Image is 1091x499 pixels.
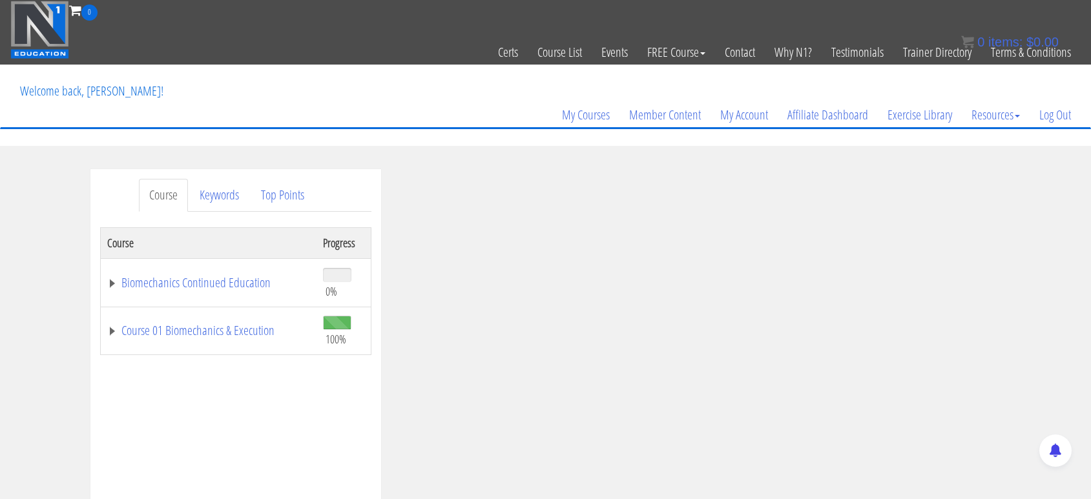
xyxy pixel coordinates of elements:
[1026,35,1059,49] bdi: 0.00
[893,21,981,84] a: Trainer Directory
[988,35,1023,49] span: items:
[317,227,371,258] th: Progress
[878,84,962,146] a: Exercise Library
[822,21,893,84] a: Testimonials
[107,324,310,337] a: Course 01 Biomechanics & Execution
[326,332,346,346] span: 100%
[715,21,765,84] a: Contact
[81,5,98,21] span: 0
[528,21,592,84] a: Course List
[977,35,984,49] span: 0
[765,21,822,84] a: Why N1?
[961,35,1059,49] a: 0 items: $0.00
[711,84,778,146] a: My Account
[552,84,619,146] a: My Courses
[326,284,337,298] span: 0%
[638,21,715,84] a: FREE Course
[107,276,310,289] a: Biomechanics Continued Education
[189,179,249,212] a: Keywords
[619,84,711,146] a: Member Content
[69,1,98,19] a: 0
[10,1,69,59] img: n1-education
[10,65,173,117] p: Welcome back, [PERSON_NAME]!
[962,84,1030,146] a: Resources
[1030,84,1081,146] a: Log Out
[592,21,638,84] a: Events
[251,179,315,212] a: Top Points
[981,21,1081,84] a: Terms & Conditions
[778,84,878,146] a: Affiliate Dashboard
[139,179,188,212] a: Course
[1026,35,1034,49] span: $
[961,36,974,48] img: icon11.png
[100,227,317,258] th: Course
[488,21,528,84] a: Certs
